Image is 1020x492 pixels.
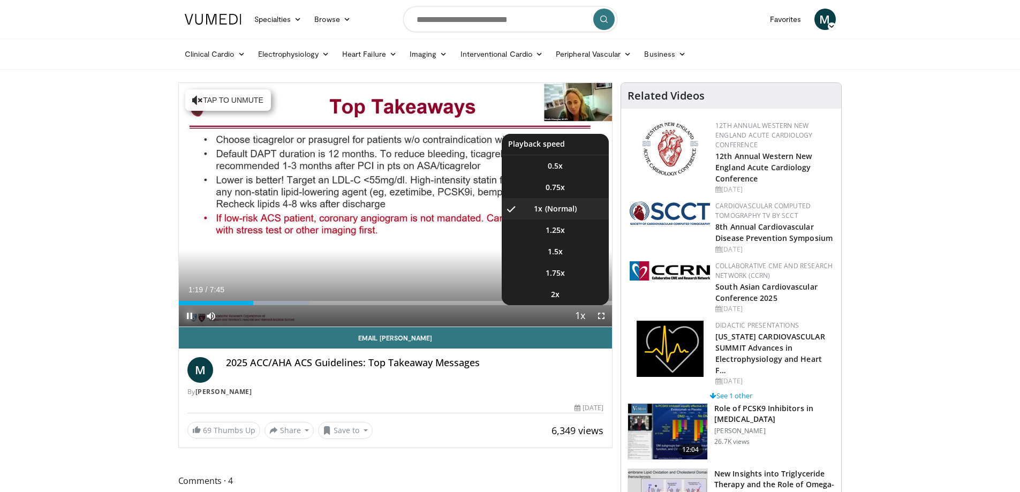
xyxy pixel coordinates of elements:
a: 69 Thumbs Up [187,422,260,438]
span: 12:04 [678,444,704,455]
div: [DATE] [715,376,833,386]
div: [DATE] [575,403,603,413]
button: Save to [318,422,373,439]
span: 1x [534,203,542,214]
a: Business [638,43,692,65]
span: Comments 4 [178,474,613,488]
a: M [187,357,213,383]
a: Specialties [248,9,308,30]
div: Progress Bar [179,301,613,305]
a: Peripheral Vascular [549,43,638,65]
button: Playback Rate [569,305,591,327]
span: 0.5x [548,161,563,171]
button: Fullscreen [591,305,612,327]
span: 1.75x [546,268,565,278]
button: Pause [179,305,200,327]
input: Search topics, interventions [403,6,617,32]
span: 1:19 [188,285,203,294]
a: Heart Failure [336,43,403,65]
img: a04ee3ba-8487-4636-b0fb-5e8d268f3737.png.150x105_q85_autocrop_double_scale_upscale_version-0.2.png [630,261,710,281]
h4: 2025 ACC/AHA ACS Guidelines: Top Takeaway Messages [226,357,604,369]
button: Tap to unmute [185,89,271,111]
span: 6,349 views [551,424,603,437]
a: Favorites [764,9,808,30]
a: Collaborative CME and Research Network (CCRN) [715,261,833,280]
div: [DATE] [715,304,833,314]
a: Imaging [403,43,454,65]
h3: Role of PCSK9 Inhibitors in [MEDICAL_DATA] [714,403,835,425]
a: Clinical Cardio [178,43,252,65]
video-js: Video Player [179,83,613,327]
img: 51a70120-4f25-49cc-93a4-67582377e75f.png.150x105_q85_autocrop_double_scale_upscale_version-0.2.png [630,201,710,225]
div: By [187,387,604,397]
span: 1.5x [548,246,563,257]
a: South Asian Cardiovascular Conference 2025 [715,282,818,303]
span: 7:45 [210,285,224,294]
a: 12:04 Role of PCSK9 Inhibitors in [MEDICAL_DATA] [PERSON_NAME] 26.7K views [628,403,835,460]
button: Share [265,422,314,439]
img: VuMedi Logo [185,14,241,25]
a: 12th Annual Western New England Acute Cardiology Conference [715,151,812,184]
a: Cardiovascular Computed Tomography TV by SCCT [715,201,811,220]
span: 0.75x [546,182,565,193]
a: M [814,9,836,30]
img: 3346fd73-c5f9-4d1f-bb16-7b1903aae427.150x105_q85_crop-smart_upscale.jpg [628,404,707,459]
div: Didactic Presentations [715,321,833,330]
p: 26.7K views [714,437,750,446]
div: [DATE] [715,245,833,254]
span: 1.25x [546,225,565,236]
a: Interventional Cardio [454,43,550,65]
a: 8th Annual Cardiovascular Disease Prevention Symposium [715,222,833,243]
p: [PERSON_NAME] [714,427,835,435]
span: / [206,285,208,294]
img: 0954f259-7907-4053-a817-32a96463ecc8.png.150x105_q85_autocrop_double_scale_upscale_version-0.2.png [640,121,700,177]
span: 2x [551,289,560,300]
span: 69 [203,425,211,435]
a: [US_STATE] CARDIOVASCULAR SUMMIT Advances in Electrophysiology and Heart F… [715,331,825,375]
a: 12th Annual Western New England Acute Cardiology Conference [715,121,812,149]
h4: Related Videos [628,89,705,102]
a: [PERSON_NAME] [195,387,252,396]
a: Browse [308,9,357,30]
div: [DATE] [715,185,833,194]
img: 1860aa7a-ba06-47e3-81a4-3dc728c2b4cf.png.150x105_q85_autocrop_double_scale_upscale_version-0.2.png [637,321,704,377]
button: Mute [200,305,222,327]
a: Email [PERSON_NAME] [179,327,613,349]
a: Electrophysiology [252,43,336,65]
a: See 1 other [710,391,752,400]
